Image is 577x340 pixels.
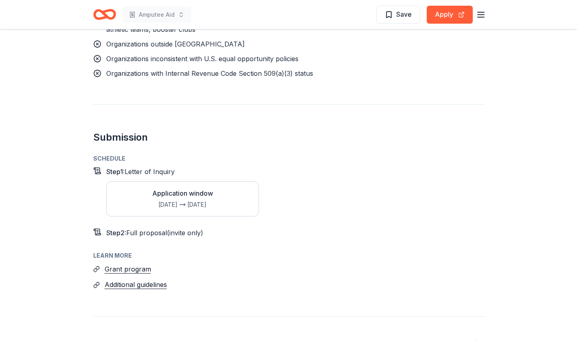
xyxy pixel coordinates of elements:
span: Organizations with Internal Revenue Code Section 509(a)(3) status [106,69,313,77]
button: Additional guidelines [105,279,167,290]
span: Amputee Aid [139,10,175,20]
div: [DATE] [152,200,178,210]
div: Learn more [93,251,484,261]
span: Organizations inconsistent with U.S. equal opportunity policies [106,55,298,63]
span: Full proposal (invite only) [126,229,203,237]
button: Grant program [105,264,151,274]
div: Schedule [93,154,484,163]
span: Organizations outside [GEOGRAPHIC_DATA] [106,40,245,48]
div: [DATE] [187,200,213,210]
h2: Submission [93,131,484,144]
button: Amputee Aid [123,7,191,23]
button: Apply [427,6,473,24]
span: Step 2 : [106,229,126,237]
span: Letter of Inquiry [125,168,175,176]
a: Home [93,5,116,24]
button: Save [376,6,420,24]
span: Step 1 : [106,168,125,176]
span: Save [396,9,412,20]
div: Application window [152,188,213,198]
